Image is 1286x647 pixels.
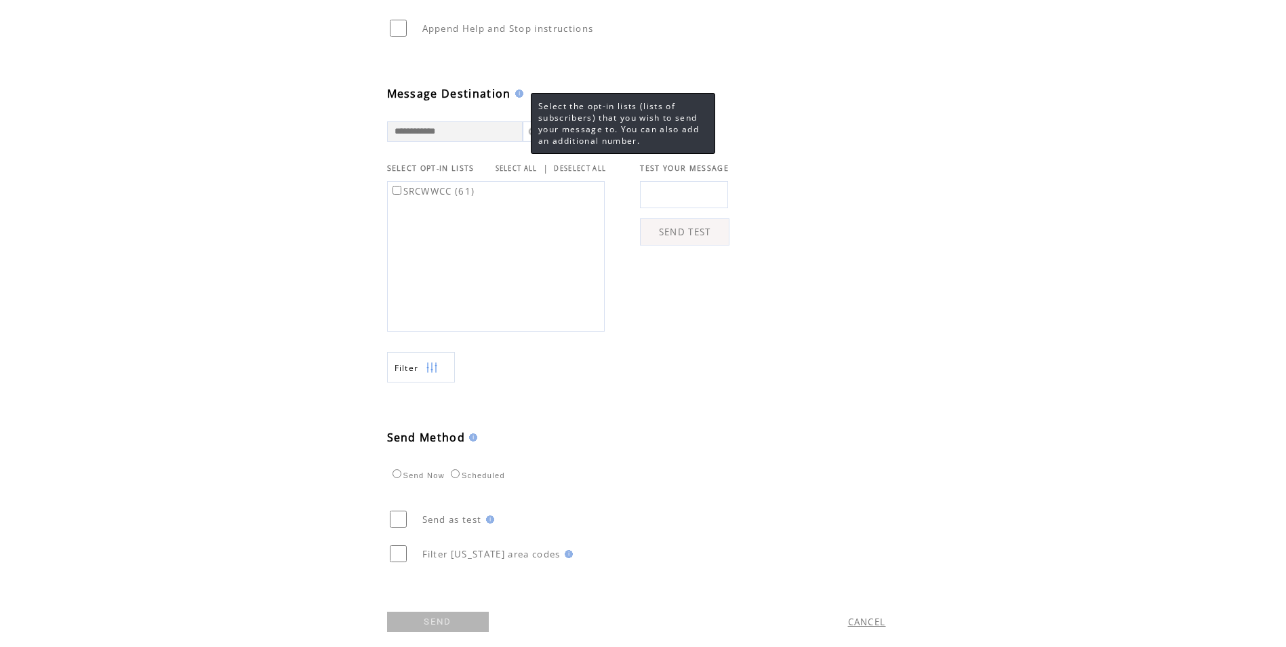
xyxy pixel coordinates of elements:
[640,218,729,246] a: SEND TEST
[426,353,438,383] img: filters.png
[389,471,445,479] label: Send Now
[422,22,594,35] span: Append Help and Stop instructions
[422,548,561,560] span: Filter [US_STATE] area codes
[387,163,475,173] span: SELECT OPT-IN LISTS
[848,616,886,628] a: CANCEL
[511,90,523,98] img: help.gif
[393,186,401,195] input: SRCWWCC (61)
[393,469,401,478] input: Send Now
[447,471,505,479] label: Scheduled
[387,612,489,632] a: SEND
[482,515,494,524] img: help.gif
[538,100,699,146] span: Select the opt-in lists (lists of subscribers) that you wish to send your message to. You can als...
[465,433,477,442] img: help.gif
[451,469,460,478] input: Scheduled
[390,185,475,197] label: SRCWWCC (61)
[422,513,482,526] span: Send as test
[387,430,466,445] span: Send Method
[543,162,548,174] span: |
[387,352,455,383] a: Filter
[395,362,419,374] span: Show filters
[561,550,573,558] img: help.gif
[387,86,511,101] span: Message Destination
[554,164,606,173] a: DESELECT ALL
[496,164,538,173] a: SELECT ALL
[640,163,729,173] span: TEST YOUR MESSAGE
